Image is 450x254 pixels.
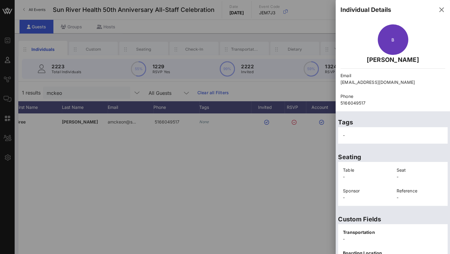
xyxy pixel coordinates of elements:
[397,167,443,174] p: Seat
[343,236,443,242] p: -
[397,194,443,201] p: -
[397,188,443,194] p: Reference
[340,72,445,79] p: Email
[343,167,389,174] p: Table
[340,100,445,106] p: 5166049517
[397,174,443,180] p: -
[338,214,448,224] p: Custom Fields
[343,194,389,201] p: -
[343,133,345,138] span: -
[340,93,445,100] p: Phone
[338,152,448,162] p: Seating
[391,37,394,42] span: B
[340,55,445,65] p: [PERSON_NAME]
[338,117,448,127] p: Tags
[343,174,389,180] p: -
[343,229,443,236] p: Transportation
[340,79,445,86] p: [EMAIL_ADDRESS][DOMAIN_NAME]
[343,188,389,194] p: Sponsor
[340,5,391,14] div: Individual Details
